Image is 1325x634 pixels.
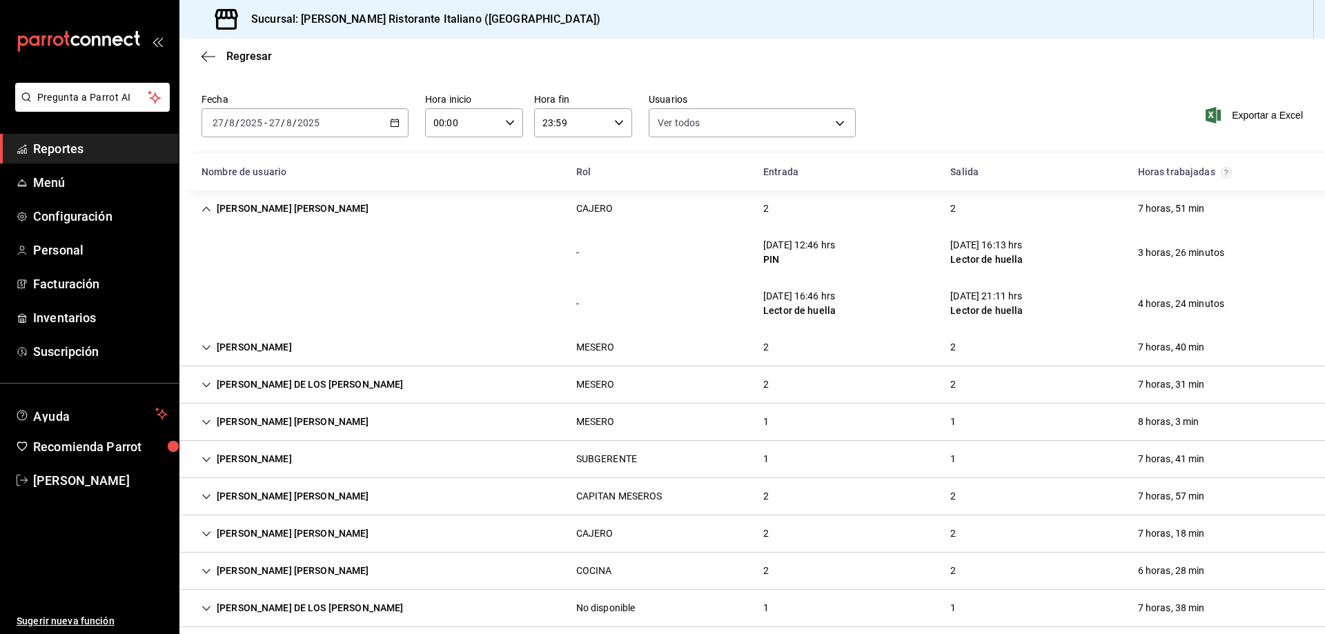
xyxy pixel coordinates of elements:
a: Pregunta a Parrot AI [10,100,170,115]
div: Cell [565,521,625,546]
div: Cell [939,484,967,509]
div: - [576,246,579,260]
input: -- [268,117,281,128]
div: Cell [939,558,967,584]
div: MESERO [576,415,615,429]
div: [DATE] 16:46 hrs [763,289,836,304]
div: Cell [190,247,213,258]
button: Regresar [202,50,272,63]
div: Cell [565,372,626,397]
div: Row [179,227,1325,278]
div: - [576,297,579,311]
div: Cell [565,291,590,317]
span: / [293,117,297,128]
span: Menú [33,173,168,192]
div: Cell [190,484,380,509]
div: HeadCell [565,159,752,185]
span: Personal [33,241,168,259]
div: Cell [565,595,647,621]
div: Row [179,478,1325,515]
div: HeadCell [939,159,1126,185]
div: Cell [752,232,846,273]
div: MESERO [576,340,615,355]
div: HeadCell [752,159,939,185]
div: Cell [752,409,780,435]
div: HeadCell [190,159,565,185]
input: -- [286,117,293,128]
div: Row [179,515,1325,553]
div: Cell [565,335,626,360]
span: Suscripción [33,342,168,361]
span: Sugerir nueva función [17,614,168,628]
div: CAPITAN MESEROS [576,489,662,504]
div: Cell [565,484,674,509]
span: Reportes [33,139,168,158]
div: Cell [190,595,414,621]
div: [DATE] 21:11 hrs [950,289,1023,304]
div: Cell [1127,409,1210,435]
div: Cell [190,196,380,221]
span: / [281,117,285,128]
div: PIN [763,252,835,267]
div: Cell [939,372,967,397]
div: Cell [565,196,625,221]
h3: Sucursal: [PERSON_NAME] Ristorante Italiano ([GEOGRAPHIC_DATA]) [240,11,600,28]
div: SUBGERENTE [576,452,637,466]
span: / [224,117,228,128]
span: Facturación [33,275,168,293]
div: Row [179,278,1325,329]
div: Cell [939,446,967,472]
div: Row [179,441,1325,478]
div: Cell [752,558,780,584]
div: Row [179,404,1325,441]
div: Cell [939,409,967,435]
div: Cell [190,409,380,435]
div: Cell [752,284,847,324]
span: Ayuda [33,406,150,422]
div: Cell [190,558,380,584]
div: CAJERO [576,201,614,216]
div: Cell [1127,372,1216,397]
div: Cell [190,446,303,472]
div: Lector de huella [763,304,836,318]
div: Cell [752,372,780,397]
div: HeadCell [1127,159,1314,185]
span: Inventarios [33,308,168,327]
div: Cell [752,335,780,360]
div: Lector de huella [950,252,1023,267]
div: Cell [190,335,303,360]
div: [DATE] 12:46 hrs [763,238,835,252]
button: open_drawer_menu [152,36,163,47]
span: Exportar a Excel [1208,107,1303,123]
div: Cell [752,446,780,472]
span: Recomienda Parrot [33,437,168,456]
span: Regresar [226,50,272,63]
div: Cell [1127,291,1236,317]
input: -- [228,117,235,128]
div: Cell [1127,521,1216,546]
label: Hora inicio [425,95,523,104]
div: No disponible [576,601,636,615]
svg: El total de horas trabajadas por usuario es el resultado de la suma redondeada del registro de ho... [1221,167,1232,178]
div: Row [179,590,1325,627]
div: Head [179,154,1325,190]
div: Cell [1127,335,1216,360]
div: Cell [190,298,213,309]
span: Configuración [33,207,168,226]
div: COCINA [576,564,612,578]
div: CAJERO [576,526,614,541]
input: ---- [239,117,263,128]
div: Cell [939,335,967,360]
button: Pregunta a Parrot AI [15,83,170,112]
label: Usuarios [649,95,856,104]
div: Cell [1127,484,1216,509]
div: Cell [939,196,967,221]
label: Hora fin [534,95,632,104]
div: Row [179,366,1325,404]
div: Cell [1127,196,1216,221]
div: Cell [1127,446,1216,472]
div: Cell [752,595,780,621]
input: ---- [297,117,320,128]
div: Cell [752,196,780,221]
div: Cell [752,521,780,546]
